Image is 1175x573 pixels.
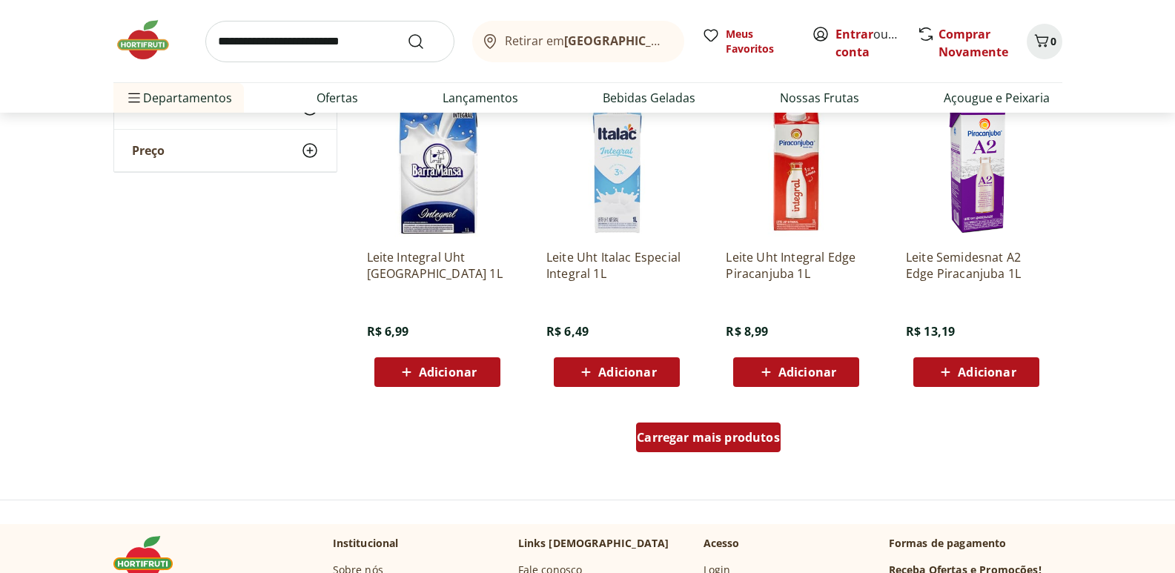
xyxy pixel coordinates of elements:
[374,357,500,387] button: Adicionar
[125,80,232,116] span: Departamentos
[780,89,859,107] a: Nossas Frutas
[636,423,781,458] a: Carregar mais produtos
[367,323,409,340] span: R$ 6,99
[778,366,836,378] span: Adicionar
[1050,34,1056,48] span: 0
[419,366,477,378] span: Adicionar
[704,536,740,551] p: Acesso
[913,357,1039,387] button: Adicionar
[906,96,1047,237] img: Leite Semidesnat A2 Edge Piracanjuba 1L
[603,89,695,107] a: Bebidas Geladas
[637,431,780,443] span: Carregar mais produtos
[564,33,814,49] b: [GEOGRAPHIC_DATA]/[GEOGRAPHIC_DATA]
[726,249,867,282] a: Leite Uht Integral Edge Piracanjuba 1L
[407,33,443,50] button: Submit Search
[367,96,508,237] img: Leite Integral Uht Barra Mansa 1L
[939,26,1008,60] a: Comprar Novamente
[367,249,508,282] a: Leite Integral Uht [GEOGRAPHIC_DATA] 1L
[906,249,1047,282] a: Leite Semidesnat A2 Edge Piracanjuba 1L
[906,323,955,340] span: R$ 13,19
[125,80,143,116] button: Menu
[889,536,1062,551] p: Formas de pagamento
[546,323,589,340] span: R$ 6,49
[205,21,454,62] input: search
[726,96,867,237] img: Leite Uht Integral Edge Piracanjuba 1L
[835,25,901,61] span: ou
[518,536,669,551] p: Links [DEMOGRAPHIC_DATA]
[598,366,656,378] span: Adicionar
[944,89,1050,107] a: Açougue e Peixaria
[733,357,859,387] button: Adicionar
[835,26,917,60] a: Criar conta
[702,27,794,56] a: Meus Favoritos
[505,34,669,47] span: Retirar em
[113,18,188,62] img: Hortifruti
[726,27,794,56] span: Meus Favoritos
[726,323,768,340] span: R$ 8,99
[1027,24,1062,59] button: Carrinho
[546,96,687,237] img: Leite Uht Italac Especial Integral 1L
[333,536,399,551] p: Institucional
[546,249,687,282] a: Leite Uht Italac Especial Integral 1L
[132,143,165,158] span: Preço
[114,130,337,171] button: Preço
[958,366,1016,378] span: Adicionar
[443,89,518,107] a: Lançamentos
[554,357,680,387] button: Adicionar
[835,26,873,42] a: Entrar
[317,89,358,107] a: Ofertas
[472,21,684,62] button: Retirar em[GEOGRAPHIC_DATA]/[GEOGRAPHIC_DATA]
